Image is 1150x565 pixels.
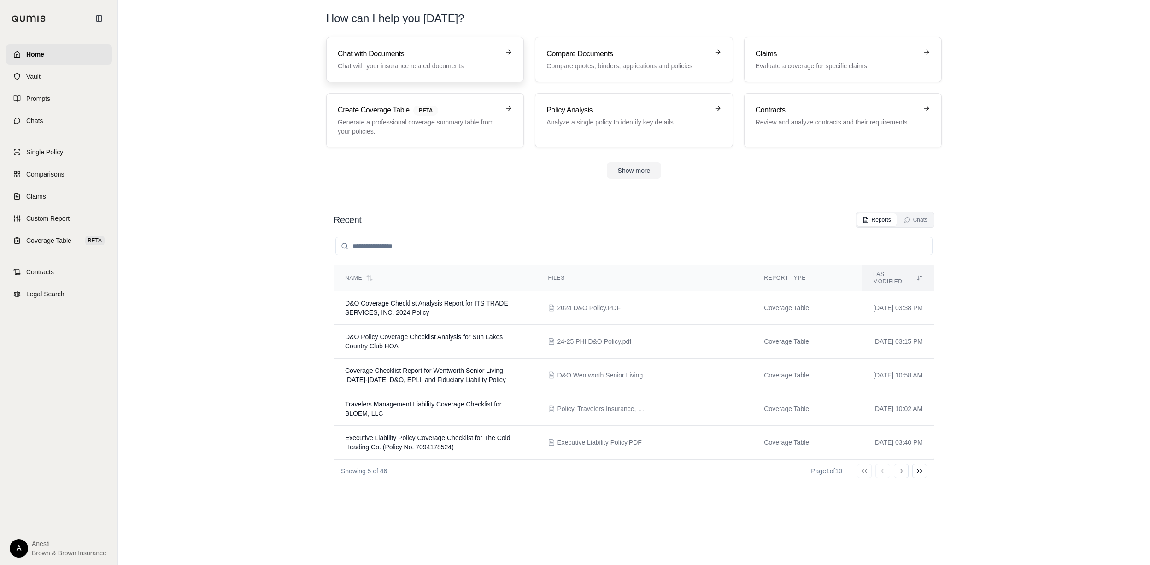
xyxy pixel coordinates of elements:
[26,50,44,59] span: Home
[338,118,499,136] p: Generate a professional coverage summary table from your policies.
[862,359,934,392] td: [DATE] 10:58 AM
[756,48,917,59] h3: Claims
[326,11,942,26] h1: How can I help you [DATE]?
[557,438,641,447] span: Executive Liability Policy.PDF
[341,466,387,476] p: Showing 5 of 46
[26,147,63,157] span: Single Policy
[6,186,112,206] a: Claims
[535,93,733,147] a: Policy AnalysisAnalyze a single policy to identify key details
[873,271,923,285] div: Last modified
[92,11,106,26] button: Collapse sidebar
[744,93,942,147] a: ContractsReview and analyze contracts and their requirements
[338,105,499,116] h3: Create Coverage Table
[904,216,927,224] div: Chats
[753,426,862,459] td: Coverage Table
[744,37,942,82] a: ClaimsEvaluate a coverage for specific claims
[6,44,112,65] a: Home
[756,118,917,127] p: Review and analyze contracts and their requirements
[338,61,499,71] p: Chat with your insurance related documents
[756,61,917,71] p: Evaluate a coverage for specific claims
[557,371,649,380] span: D&O Wentworth Senior Living - 2024 Policy.pdf
[753,291,862,325] td: Coverage Table
[338,48,499,59] h3: Chat with Documents
[546,105,708,116] h3: Policy Analysis
[537,265,753,291] th: Files
[862,426,934,459] td: [DATE] 03:40 PM
[26,192,46,201] span: Claims
[607,162,662,179] button: Show more
[413,106,438,116] span: BETA
[6,230,112,251] a: Coverage TableBETA
[898,213,933,226] button: Chats
[6,164,112,184] a: Comparisons
[753,392,862,426] td: Coverage Table
[6,111,112,131] a: Chats
[546,118,708,127] p: Analyze a single policy to identify key details
[6,88,112,109] a: Prompts
[6,66,112,87] a: Vault
[10,539,28,558] div: A
[753,359,862,392] td: Coverage Table
[12,15,46,22] img: Qumis Logo
[345,274,526,282] div: Name
[6,208,112,229] a: Custom Report
[546,61,708,71] p: Compare quotes, binders, applications and policies
[862,325,934,359] td: [DATE] 03:15 PM
[85,236,105,245] span: BETA
[326,37,524,82] a: Chat with DocumentsChat with your insurance related documents
[557,404,649,413] span: Policy, Travelers Insurance, Management Liability 4222025 - 4222026.pdf
[345,367,506,383] span: Coverage Checklist Report for Wentworth Senior Living 2024-2025 D&O, EPLI, and Fiduciary Liabilit...
[26,267,54,277] span: Contracts
[6,284,112,304] a: Legal Search
[535,37,733,82] a: Compare DocumentsCompare quotes, binders, applications and policies
[334,213,361,226] h2: Recent
[26,72,41,81] span: Vault
[862,216,891,224] div: Reports
[345,300,508,316] span: D&O Coverage Checklist Analysis Report for ITS TRADE SERVICES, INC. 2024 Policy
[753,325,862,359] td: Coverage Table
[26,170,64,179] span: Comparisons
[6,142,112,162] a: Single Policy
[756,105,917,116] h3: Contracts
[862,291,934,325] td: [DATE] 03:38 PM
[345,434,510,451] span: Executive Liability Policy Coverage Checklist for The Cold Heading Co. (Policy No. 7094178524)
[753,265,862,291] th: Report Type
[557,303,620,312] span: 2024 D&O Policy.PDF
[857,213,897,226] button: Reports
[26,94,50,103] span: Prompts
[6,262,112,282] a: Contracts
[345,400,502,417] span: Travelers Management Liability Coverage Checklist for BLOEM, LLC
[326,93,524,147] a: Create Coverage TableBETAGenerate a professional coverage summary table from your policies.
[32,539,106,548] span: Anesti
[557,337,631,346] span: 24-25 PHI D&O Policy.pdf
[26,289,65,299] span: Legal Search
[26,116,43,125] span: Chats
[811,466,842,476] div: Page 1 of 10
[26,214,70,223] span: Custom Report
[862,392,934,426] td: [DATE] 10:02 AM
[32,548,106,558] span: Brown & Brown Insurance
[546,48,708,59] h3: Compare Documents
[26,236,71,245] span: Coverage Table
[345,333,503,350] span: D&O Policy Coverage Checklist Analysis for Sun Lakes Country Club HOA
